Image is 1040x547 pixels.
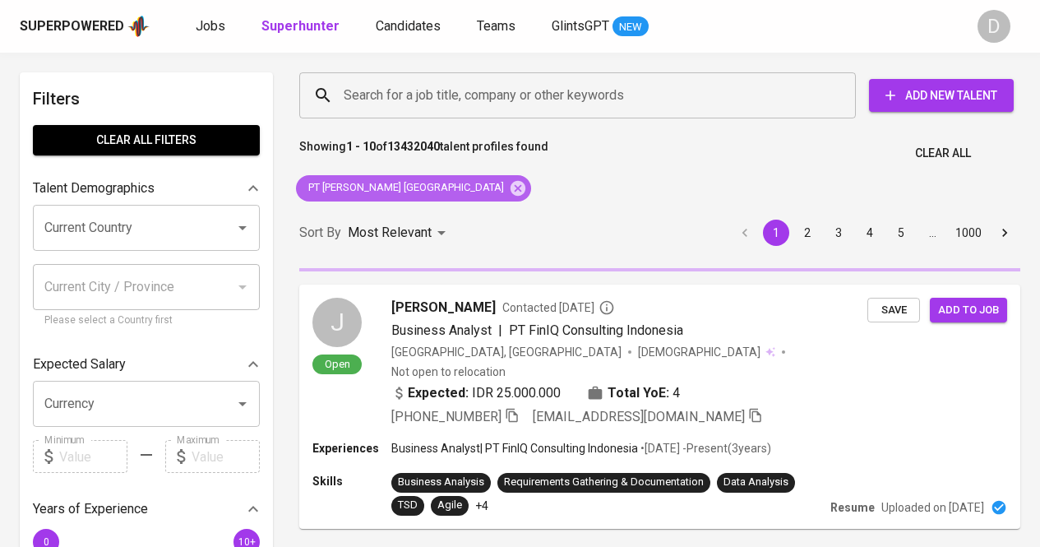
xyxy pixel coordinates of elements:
[552,18,609,34] span: GlintsGPT
[729,220,1020,246] nav: pagination navigation
[196,18,225,34] span: Jobs
[46,130,247,151] span: Clear All filters
[881,499,984,516] p: Uploaded on [DATE]
[231,392,254,415] button: Open
[299,285,1020,529] a: JOpen[PERSON_NAME]Contacted [DATE]Business Analyst|PT FinIQ Consulting Indonesia[GEOGRAPHIC_DATA]...
[408,383,469,403] b: Expected:
[638,344,763,360] span: [DEMOGRAPHIC_DATA]
[477,18,515,34] span: Teams
[33,355,126,374] p: Expected Salary
[33,125,260,155] button: Clear All filters
[552,16,649,37] a: GlintsGPT NEW
[196,16,229,37] a: Jobs
[867,298,920,323] button: Save
[857,220,883,246] button: Go to page 4
[533,409,745,424] span: [EMAIL_ADDRESS][DOMAIN_NAME]
[44,313,248,329] p: Please select a Country first
[376,16,444,37] a: Candidates
[312,440,391,457] p: Experiences
[387,140,440,153] b: 13432040
[477,16,519,37] a: Teams
[991,220,1018,246] button: Go to next page
[33,86,260,112] h6: Filters
[502,299,615,316] span: Contacted [DATE]
[20,17,124,36] div: Superpowered
[391,344,622,360] div: [GEOGRAPHIC_DATA], [GEOGRAPHIC_DATA]
[599,299,615,316] svg: By Batam recruiter
[33,499,148,519] p: Years of Experience
[950,220,987,246] button: Go to page 1000
[391,364,506,380] p: Not open to relocation
[938,301,999,320] span: Add to job
[231,216,254,239] button: Open
[869,79,1014,112] button: Add New Talent
[876,301,912,320] span: Save
[348,218,451,248] div: Most Relevant
[33,178,155,198] p: Talent Demographics
[825,220,852,246] button: Go to page 3
[504,475,704,490] div: Requirements Gathering & Documentation
[261,18,340,34] b: Superhunter
[794,220,820,246] button: Go to page 2
[608,383,669,403] b: Total YoE:
[638,440,771,457] p: • [DATE] - Present ( 3 years )
[498,321,502,341] span: |
[612,19,649,35] span: NEW
[723,475,788,490] div: Data Analysis
[33,348,260,381] div: Expected Salary
[391,409,502,424] span: [PHONE_NUMBER]
[919,225,945,241] div: …
[915,143,971,164] span: Clear All
[312,298,362,347] div: J
[763,220,789,246] button: page 1
[908,138,978,169] button: Clear All
[509,322,683,338] span: PT FinIQ Consulting Indonesia
[475,498,488,514] p: +4
[391,298,496,318] span: [PERSON_NAME]
[391,440,638,457] p: Business Analyst | PT FinIQ Consulting Indonesia
[398,475,484,490] div: Business Analysis
[318,357,357,371] span: Open
[391,383,561,403] div: IDR 25.000.000
[888,220,914,246] button: Go to page 5
[20,14,150,39] a: Superpoweredapp logo
[978,10,1010,43] div: D
[391,322,492,338] span: Business Analyst
[882,86,1001,106] span: Add New Talent
[348,223,432,243] p: Most Relevant
[296,175,531,202] div: PT [PERSON_NAME] [GEOGRAPHIC_DATA]
[261,16,343,37] a: Superhunter
[930,298,1007,323] button: Add to job
[299,223,341,243] p: Sort By
[312,473,391,489] p: Skills
[296,180,514,196] span: PT [PERSON_NAME] [GEOGRAPHIC_DATA]
[299,138,548,169] p: Showing of talent profiles found
[673,383,680,403] span: 4
[398,498,418,513] div: TSD
[437,498,462,513] div: Agile
[33,172,260,205] div: Talent Demographics
[59,440,127,473] input: Value
[33,493,260,526] div: Years of Experience
[346,140,376,153] b: 1 - 10
[192,440,260,473] input: Value
[127,14,150,39] img: app logo
[830,499,875,516] p: Resume
[376,18,441,34] span: Candidates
